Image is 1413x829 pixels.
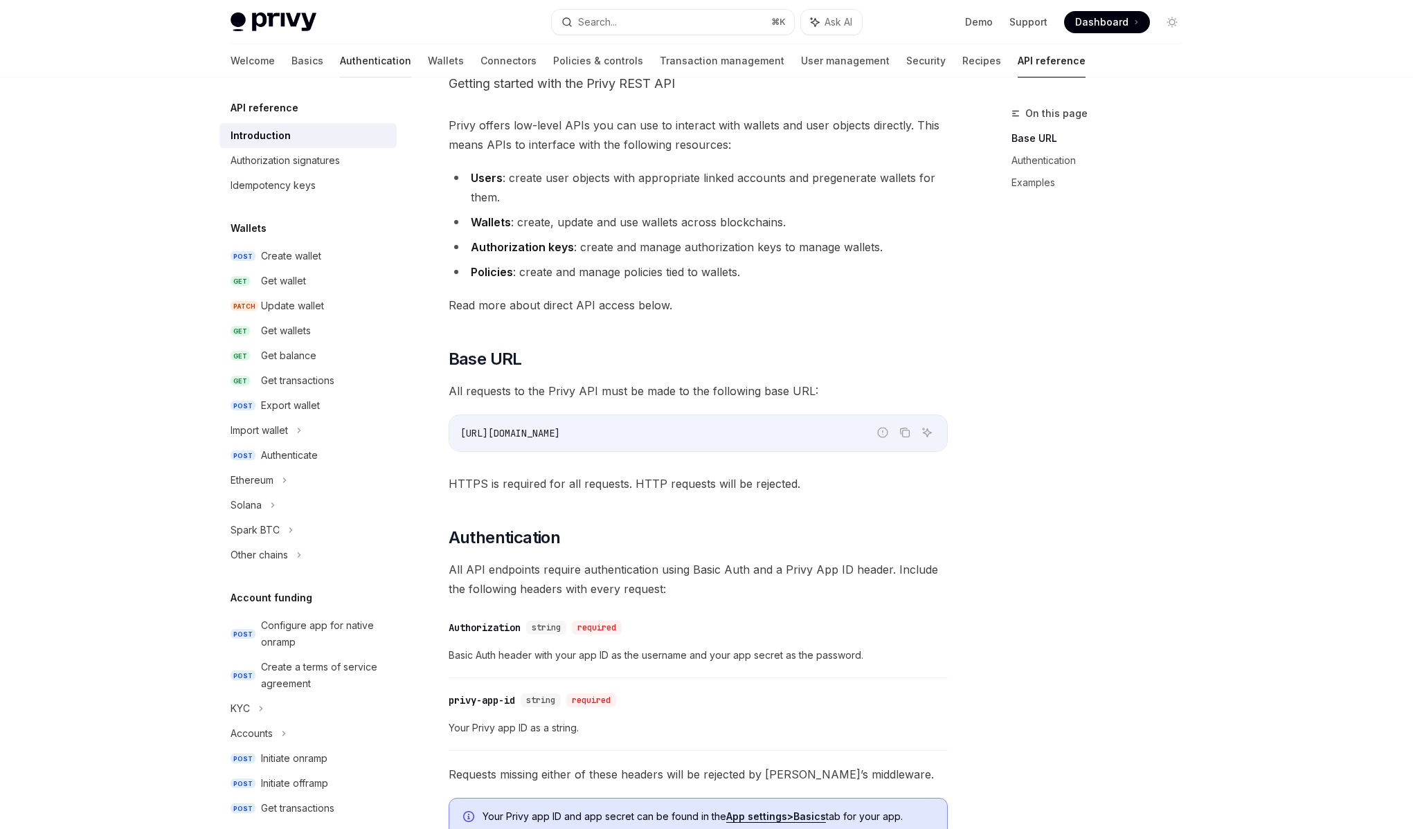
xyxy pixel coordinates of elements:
[231,725,273,742] div: Accounts
[1075,15,1128,29] span: Dashboard
[340,44,411,78] a: Authentication
[261,447,318,464] div: Authenticate
[553,44,643,78] a: Policies & controls
[261,273,306,289] div: Get wallet
[1011,149,1194,172] a: Authentication
[449,262,948,282] li: : create and manage policies tied to wallets.
[219,771,397,796] a: POSTInitiate offramp
[1161,11,1183,33] button: Toggle dark mode
[801,44,890,78] a: User management
[471,240,574,254] strong: Authorization keys
[261,800,334,817] div: Get transactions
[261,248,321,264] div: Create wallet
[825,15,852,29] span: Ask AI
[918,423,936,441] button: Ask AI
[231,754,255,764] span: POST
[261,750,327,767] div: Initiate onramp
[219,244,397,268] a: POSTCreate wallet
[291,44,323,78] a: Basics
[231,472,273,489] div: Ethereum
[483,810,933,823] span: Your Privy app ID and app secret can be found in the tab for your app.
[449,621,521,635] div: Authorization
[231,152,340,169] div: Authorization signatures
[231,276,250,286] span: GET
[231,127,291,144] div: Introduction
[231,450,255,461] span: POST
[449,74,948,93] p: Getting started with the Privy REST API
[231,326,250,336] span: GET
[231,547,288,563] div: Other chains
[460,427,560,439] span: [URL][DOMAIN_NAME]
[1025,105,1088,122] span: On this page
[449,720,948,736] span: Your Privy app ID as a string.
[965,15,993,29] a: Demo
[261,617,388,650] div: Configure app for native onramp
[660,44,784,78] a: Transaction management
[726,810,787,822] strong: App settings
[231,44,275,78] a: Welcome
[219,268,397,293] a: GETGet wallet
[261,659,388,692] div: Create a terms of service agreement
[261,347,316,364] div: Get balance
[793,810,826,822] strong: Basics
[261,397,320,414] div: Export wallet
[1011,127,1194,149] a: Base URL
[219,655,397,696] a: POSTCreate a terms of service agreement
[219,613,397,655] a: POSTConfigure app for native onramp
[1064,11,1150,33] a: Dashboard
[471,171,503,185] strong: Users
[1011,172,1194,194] a: Examples
[219,293,397,318] a: PATCHUpdate wallet
[449,295,948,315] span: Read more about direct API access below.
[219,123,397,148] a: Introduction
[801,10,862,35] button: Ask AI
[449,647,948,664] span: Basic Auth header with your app ID as the username and your app secret as the password.
[896,423,914,441] button: Copy the contents from the code block
[231,590,312,606] h5: Account funding
[449,693,515,707] div: privy-app-id
[449,116,948,154] span: Privy offers low-level APIs you can use to interact with wallets and user objects directly. This ...
[874,423,892,441] button: Report incorrect code
[219,343,397,368] a: GETGet balance
[449,527,561,549] span: Authentication
[449,765,948,784] span: Requests missing either of these headers will be rejected by [PERSON_NAME]’s middleware.
[480,44,537,78] a: Connectors
[449,237,948,257] li: : create and manage authorization keys to manage wallets.
[231,220,267,237] h5: Wallets
[261,775,328,792] div: Initiate offramp
[231,700,250,717] div: KYC
[471,215,511,229] strong: Wallets
[449,381,948,401] span: All requests to the Privy API must be made to the following base URL:
[231,12,316,32] img: light logo
[566,693,616,707] div: required
[428,44,464,78] a: Wallets
[449,212,948,232] li: : create, update and use wallets across blockchains.
[231,522,280,538] div: Spark BTC
[219,746,397,771] a: POSTInitiate onramp
[231,497,262,513] div: Solana
[578,14,617,30] div: Search...
[219,443,397,468] a: POSTAuthenticate
[449,474,948,493] span: HTTPS is required for all requests. HTTP requests will be rejected.
[526,695,555,706] span: string
[231,301,258,311] span: PATCH
[261,298,324,314] div: Update wallet
[219,368,397,393] a: GETGet transactions
[261,372,334,389] div: Get transactions
[231,629,255,639] span: POST
[261,322,311,339] div: Get wallets
[449,348,522,370] span: Base URL
[463,811,477,825] svg: Info
[231,177,316,194] div: Idempotency keys
[1018,44,1086,78] a: API reference
[726,810,826,823] a: App settings>Basics
[962,44,1001,78] a: Recipes
[449,168,948,207] li: : create user objects with appropriate linked accounts and pregenerate wallets for them.
[231,422,288,439] div: Import wallet
[231,671,255,681] span: POST
[906,44,946,78] a: Security
[231,376,250,386] span: GET
[771,17,786,28] span: ⌘ K
[552,10,794,35] button: Search...⌘K
[219,393,397,418] a: POSTExport wallet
